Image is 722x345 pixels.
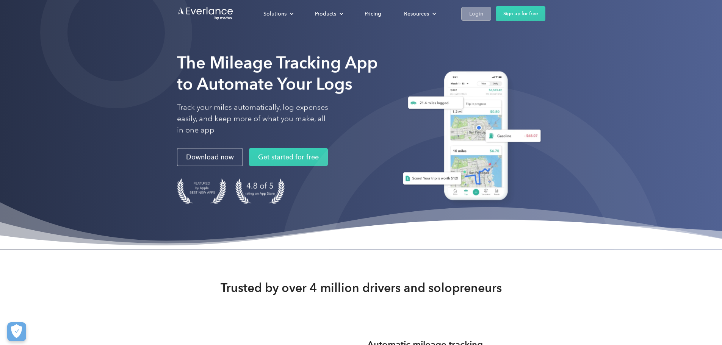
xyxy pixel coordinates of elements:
[221,280,502,295] strong: Trusted by over 4 million drivers and solopreneurs
[404,9,429,19] div: Resources
[177,148,243,166] a: Download now
[249,148,328,166] a: Get started for free
[469,9,483,19] div: Login
[396,7,442,20] div: Resources
[461,7,491,21] a: Login
[235,178,285,204] img: 4.9 out of 5 stars on the app store
[177,6,234,21] a: Go to homepage
[177,102,329,136] p: Track your miles automatically, log expenses easily, and keep more of what you make, all in one app
[357,7,389,20] a: Pricing
[496,6,545,21] a: Sign up for free
[177,53,378,94] strong: The Mileage Tracking App to Automate Your Logs
[365,9,381,19] div: Pricing
[7,322,26,341] button: Cookies Settings
[177,178,226,204] img: Badge for Featured by Apple Best New Apps
[256,7,300,20] div: Solutions
[394,66,545,209] img: Everlance, mileage tracker app, expense tracking app
[307,7,349,20] div: Products
[263,9,287,19] div: Solutions
[315,9,336,19] div: Products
